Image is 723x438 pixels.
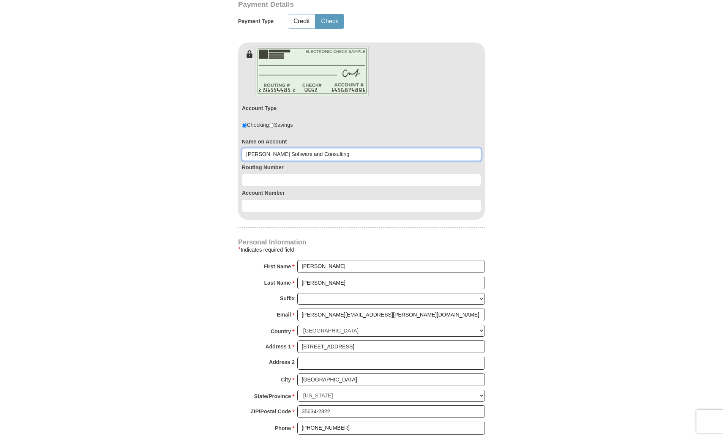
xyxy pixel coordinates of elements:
[288,14,315,28] button: Credit
[271,326,291,337] strong: Country
[277,309,291,320] strong: Email
[238,0,432,9] h3: Payment Details
[238,18,274,25] h5: Payment Type
[316,14,344,28] button: Check
[275,423,291,433] strong: Phone
[269,357,295,367] strong: Address 2
[264,277,291,288] strong: Last Name
[264,261,291,272] strong: First Name
[242,104,277,112] label: Account Type
[281,374,291,385] strong: City
[238,245,485,254] div: Indicates required field
[255,46,369,96] img: check-en.png
[242,138,481,145] label: Name on Account
[251,406,291,417] strong: ZIP/Postal Code
[280,293,295,304] strong: Suffix
[238,239,485,245] h4: Personal Information
[242,189,481,197] label: Account Number
[242,164,481,171] label: Routing Number
[254,391,291,402] strong: State/Province
[242,121,293,129] div: Checking Savings
[265,341,291,352] strong: Address 1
